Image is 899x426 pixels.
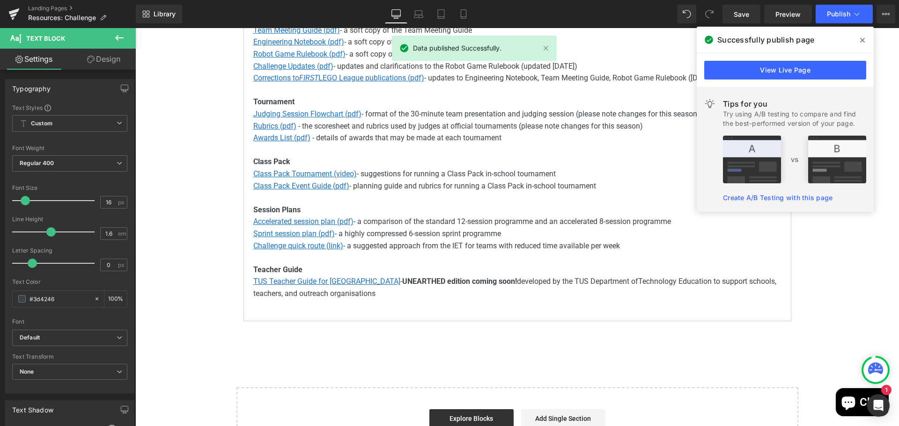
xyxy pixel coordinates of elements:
a: Add Single Section [386,381,470,400]
span: - a soft copy of the Engineering Notebook [209,9,345,18]
p: - format of the 30-minute team presentation and judging session (please note changes for this sea... [118,80,646,92]
span: Tournament [118,69,159,78]
span: Text Block [26,35,65,42]
div: Line Height [12,216,127,223]
button: Undo [678,5,696,23]
span: Resources: Challenge [28,14,96,22]
span: Save [734,9,749,19]
button: More [877,5,895,23]
span: Preview [775,9,801,19]
span: Publish [827,10,850,18]
a: Corrections toFIRSTLEGO League publications (pdf) [118,45,289,54]
b: Regular 400 [20,159,54,166]
a: Rubrics (pdf) [118,94,161,102]
a: Class Pack Tournament (video) [118,141,221,150]
div: Letter Spacing [12,247,127,254]
img: tip.png [723,136,866,183]
a: Tablet [430,5,452,23]
span: - a comparison of the standard 12-session programme and an accelerated 8-session programme [218,189,536,198]
span: - updates and clarifications to the Robot Game Rulebook (updated [DATE]) [198,34,442,43]
b: Session Plans [118,177,165,186]
a: Desktop [385,5,407,23]
p: - a suggested approach from the IET for teams with reduced time available per week [118,212,646,224]
img: light.svg [704,98,715,109]
b: None [20,368,34,375]
a: Challenge Updates (pdf) [118,34,198,43]
div: Text Shadow [12,401,53,414]
input: Color [29,294,89,304]
div: % [104,291,127,307]
div: Text Transform [12,354,127,360]
span: em [118,231,126,237]
a: Challenge quick route (link) [118,213,208,222]
p: - the scoresheet and rubrics used by judges at official tournaments (please note changes for this... [118,92,646,104]
a: Mobile [452,5,475,23]
a: Preview [764,5,812,23]
b: Class Pack [118,129,155,138]
span: Data published Successfully. [413,43,501,53]
a: Sprint session plan (pdf) [118,201,199,210]
a: New Library [136,5,182,23]
div: Font Weight [12,145,127,152]
span: - planning guide and rubrics for running a Class Pack in-school tournament [214,153,461,162]
div: Font [12,318,127,325]
div: Text Color [12,279,127,285]
span: - updates to Engineering Notebook, Team Meeting Guide, Robot Game Rulebook ([DATE]) [289,45,580,54]
strong: UNEARTHED edition coming soon! [267,249,382,258]
a: Engineering Notebook (pdf) [118,9,209,18]
u: Corrections to LEGO League publications (pdf) [118,45,289,54]
button: Publish [816,5,873,23]
div: Font Size [12,185,127,191]
inbox-online-store-chat: Shopify online store chat [698,360,756,390]
strong: Teacher Guide [118,237,167,246]
a: TUS Teacher Guide for [GEOGRAPHIC_DATA] [118,249,265,258]
span: px [118,199,126,205]
a: View Live Page [704,61,866,79]
div: Typography [12,79,51,93]
span: - a highly compressed 6-session sprint programme [199,201,366,210]
a: Judging Session Flowchart (pdf) [118,81,226,90]
i: FIRST [164,45,183,54]
a: Explore Blocks [294,381,378,400]
a: Landing Pages [28,5,136,12]
span: Library [154,10,176,18]
i: Default [20,334,40,342]
a: Design [70,49,138,70]
span: - developed by the TUS Department of [265,249,503,258]
div: Tips for you [723,98,866,109]
a: Laptop [407,5,430,23]
span: Successfully publish page [717,34,814,45]
a: Robot Game Rulebook (pdf) [118,22,210,30]
span: px [118,262,126,268]
div: Open Intercom Messenger [867,394,890,417]
a: Awards List (pdf) [118,105,175,114]
div: Try using A/B testing to compare and find the best-performed version of your page. [723,109,866,128]
b: Custom [31,120,52,128]
a: Class Pack Event Guide (pdf) [118,153,214,162]
button: Redo [700,5,719,23]
a: Accelerated session plan (pdf) [118,189,218,198]
span: - a soft copy of the Robot Game Rulebook [210,22,348,30]
div: Text Styles [12,104,127,111]
p: - details of awards that may be made at each tournament [118,104,646,116]
a: Create A/B Testing with this page [723,194,833,202]
p: - suggestions for running a Class Pack in-school tournament [118,140,646,152]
